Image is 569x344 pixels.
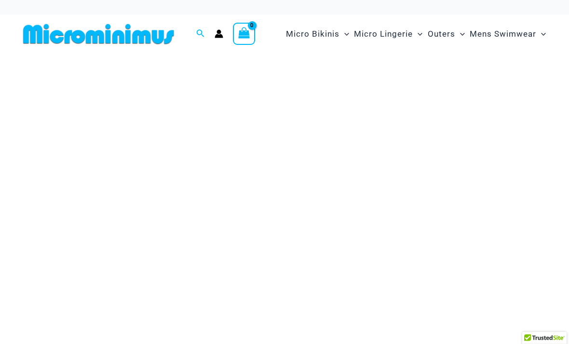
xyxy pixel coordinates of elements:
span: Outers [428,22,455,46]
a: Mens SwimwearMenu ToggleMenu Toggle [467,19,548,49]
span: Micro Bikinis [286,22,339,46]
span: Menu Toggle [455,22,465,46]
a: Micro LingerieMenu ToggleMenu Toggle [352,19,425,49]
span: Menu Toggle [413,22,422,46]
a: View Shopping Cart, empty [233,23,255,45]
img: MM SHOP LOGO FLAT [19,23,178,45]
a: Account icon link [215,29,223,38]
span: Menu Toggle [536,22,546,46]
span: Mens Swimwear [470,22,536,46]
span: Menu Toggle [339,22,349,46]
nav: Site Navigation [282,18,550,50]
a: Micro BikinisMenu ToggleMenu Toggle [284,19,352,49]
span: Micro Lingerie [354,22,413,46]
a: OutersMenu ToggleMenu Toggle [425,19,467,49]
a: Search icon link [196,28,205,40]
